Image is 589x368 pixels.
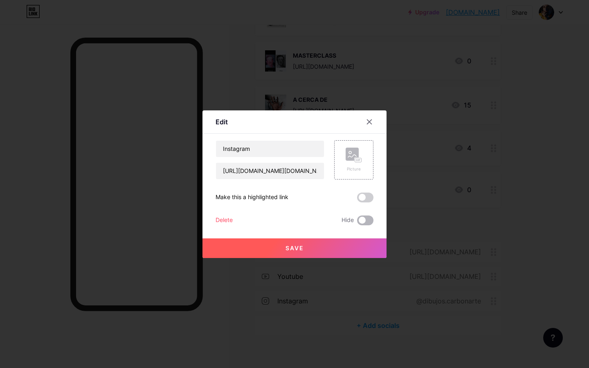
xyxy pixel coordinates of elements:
[216,141,324,157] input: Title
[342,215,354,225] span: Hide
[202,238,387,258] button: Save
[216,117,228,127] div: Edit
[216,163,324,179] input: URL
[286,245,304,251] span: Save
[216,215,233,225] div: Delete
[216,193,288,202] div: Make this a highlighted link
[346,166,362,172] div: Picture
